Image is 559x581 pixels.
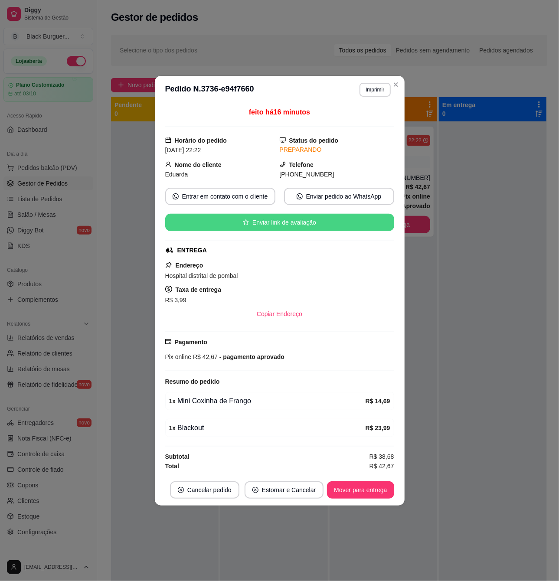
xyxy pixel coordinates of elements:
span: phone [280,161,286,167]
strong: Taxa de entrega [176,286,222,293]
span: - pagamento aprovado [218,353,284,360]
span: Pix online [165,353,192,360]
span: calendar [165,137,171,143]
button: Close [389,78,403,91]
strong: 1 x [169,398,176,405]
span: pushpin [165,261,172,268]
div: Mini Coxinha de Frango [169,396,366,406]
button: Copiar Endereço [250,305,309,323]
strong: R$ 14,69 [366,398,390,405]
span: R$ 42,67 [191,353,218,360]
span: feito há 16 minutos [249,108,310,116]
div: Blackout [169,423,366,433]
span: star [243,219,249,225]
strong: Pagamento [175,339,207,346]
button: whats-appEnviar pedido ao WhatsApp [284,188,394,205]
span: user [165,161,171,167]
button: close-circleCancelar pedido [170,481,239,499]
span: R$ 3,99 [165,297,186,304]
strong: Total [165,463,179,470]
span: dollar [165,286,172,293]
button: close-circleEstornar e Cancelar [245,481,324,499]
span: [DATE] 22:22 [165,147,201,153]
button: whats-appEntrar em contato com o cliente [165,188,275,205]
span: close-circle [178,487,184,493]
div: ENTREGA [177,246,207,255]
span: [PHONE_NUMBER] [280,171,334,178]
strong: R$ 23,99 [366,424,390,431]
span: Eduarda [165,171,188,178]
h3: Pedido N. 3736-e94f7660 [165,83,254,97]
button: starEnviar link de avaliação [165,214,394,231]
span: whats-app [297,193,303,199]
span: close-circle [252,487,258,493]
strong: Telefone [289,161,314,168]
button: Imprimir [360,83,390,97]
strong: Horário do pedido [175,137,227,144]
strong: 1 x [169,424,176,431]
strong: Status do pedido [289,137,339,144]
strong: Nome do cliente [175,161,222,168]
span: desktop [280,137,286,143]
span: whats-app [173,193,179,199]
span: R$ 38,68 [369,452,394,461]
span: R$ 42,67 [369,461,394,471]
strong: Subtotal [165,453,190,460]
button: Mover para entrega [327,481,394,499]
span: credit-card [165,339,171,345]
span: Hospital distrital de pombal [165,272,238,279]
strong: Endereço [176,262,203,269]
div: PREPARANDO [280,145,394,154]
strong: Resumo do pedido [165,378,220,385]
